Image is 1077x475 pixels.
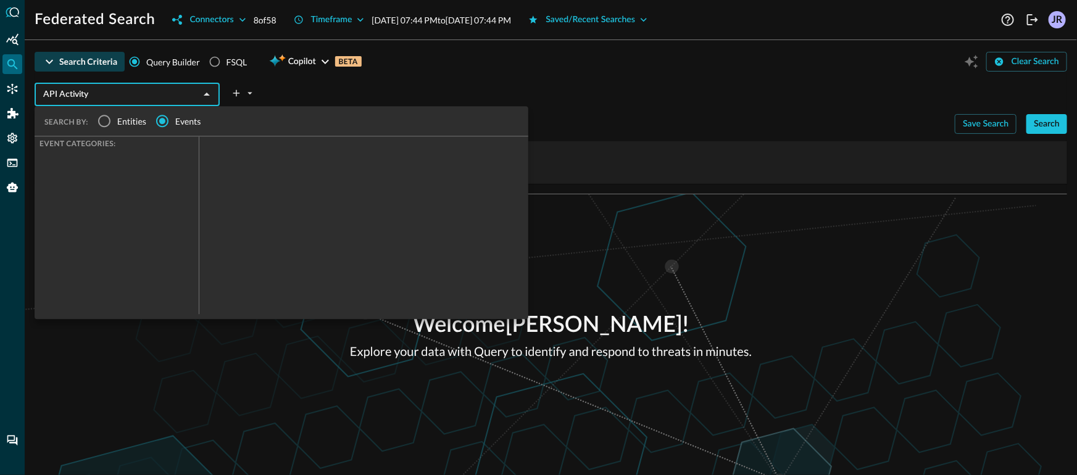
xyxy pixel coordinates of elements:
[311,12,352,28] div: Timeframe
[2,30,22,49] div: Summary Insights
[230,83,257,103] button: plus-arrow-button
[117,115,146,128] span: Entities
[59,54,117,70] div: Search Criteria
[262,52,368,72] button: CopilotBETA
[372,14,511,27] p: [DATE] 07:44 PM to [DATE] 07:44 PM
[175,115,201,128] span: Events
[2,79,22,99] div: Connectors
[35,141,1067,184] div: The selected Record Type has no Related Record Types
[35,10,155,30] h1: Federated Search
[350,342,752,361] p: Explore your data with Query to identify and respond to threats in minutes.
[2,128,22,148] div: Settings
[955,114,1017,134] button: Save Search
[35,134,121,153] span: EVENT CATEGORIES:
[3,104,23,123] div: Addons
[286,10,372,30] button: Timeframe
[227,56,247,68] div: FSQL
[998,10,1018,30] button: Help
[1034,117,1060,132] div: Search
[2,54,22,74] div: Federated Search
[335,56,362,67] p: BETA
[963,117,1008,132] div: Save Search
[288,54,316,70] span: Copilot
[986,52,1067,72] button: Clear Search
[1023,10,1042,30] button: Logout
[1026,114,1067,134] button: Search
[35,52,125,72] button: Search Criteria
[350,309,752,342] p: Welcome [PERSON_NAME] !
[546,12,635,28] div: Saved/Recent Searches
[1012,54,1059,70] div: Clear Search
[254,14,277,27] p: 8 of 58
[1049,11,1066,28] div: JR
[521,10,655,30] button: Saved/Recent Searches
[2,178,22,197] div: Query Agent
[2,153,22,173] div: FSQL
[198,86,215,103] button: Close
[44,117,88,126] span: SEARCH BY:
[38,87,196,102] input: Select an Event Type
[146,56,200,68] span: Query Builder
[165,10,253,30] button: Connectors
[2,431,22,450] div: Chat
[189,12,233,28] div: Connectors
